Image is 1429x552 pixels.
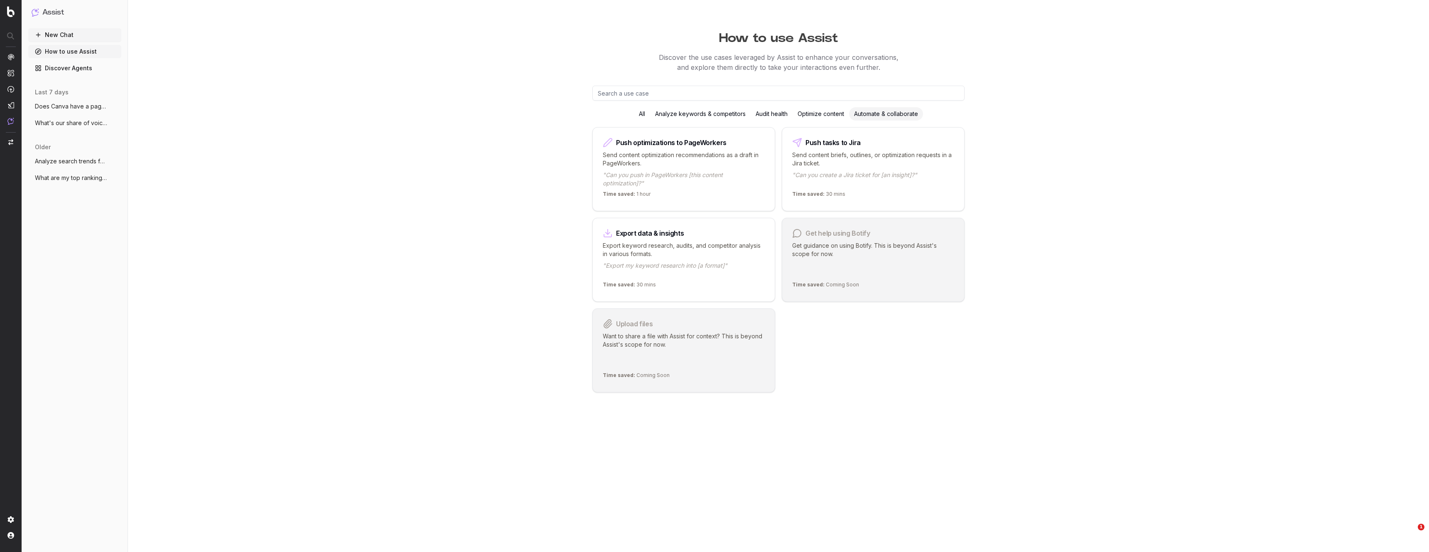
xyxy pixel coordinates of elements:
[603,372,670,382] p: Coming Soon
[7,516,14,523] img: Setting
[7,102,14,108] img: Studio
[7,86,14,93] img: Activation
[792,281,859,291] p: Coming Soon
[792,171,954,187] p: "Can you create a Jira ticket for [an insight]?"
[849,107,923,121] div: Automate & collaborate
[792,191,845,201] p: 30 mins
[603,151,765,168] p: Send content optimization recommendations as a draft in PageWorkers.
[792,281,825,288] span: Time saved:
[35,174,108,182] span: What are my top ranking pages?
[805,230,870,237] div: Get help using Botify
[1418,524,1424,530] span: 1
[603,372,635,378] span: Time saved:
[35,88,69,96] span: last 7 days
[28,155,121,168] button: Analyze search trends for: ai image gene
[35,157,108,165] span: Analyze search trends for: ai image gene
[603,261,765,278] p: "Export my keyword research into [a format]"
[603,171,765,187] p: "Can you push in PageWorkers [this content optimization]?"
[805,139,861,146] div: Push tasks to Jira
[7,532,14,539] img: My account
[32,8,39,16] img: Assist
[616,230,684,237] div: Export data & insights
[28,100,121,113] button: Does Canva have a page exist and rank fo
[616,139,727,146] div: Push optimizations to PageWorkers
[792,151,954,168] p: Send content briefs, outlines, or optimization requests in a Jira ticket.
[603,241,765,258] p: Export keyword research, audits, and competitor analysis in various formats.
[603,191,635,197] span: Time saved:
[32,7,118,18] button: Assist
[792,241,954,278] p: Get guidance on using Botify. This is beyond Assist's scope for now.
[42,7,64,18] h1: Assist
[28,28,121,42] button: New Chat
[7,54,14,60] img: Analytics
[35,143,51,151] span: older
[793,107,849,121] div: Optimize content
[616,320,653,327] div: Upload files
[603,191,651,201] p: 1 hour
[650,107,751,121] div: Analyze keywords & competitors
[28,62,121,75] a: Discover Agents
[35,102,108,111] span: Does Canva have a page exist and rank fo
[28,171,121,185] button: What are my top ranking pages?
[459,52,1098,72] p: Discover the use cases leveraged by Assist to enhance your conversations, and explore them direct...
[35,119,108,127] span: What's our share of voice on ChatGPT for
[603,281,635,288] span: Time saved:
[28,45,121,58] a: How to use Assist
[634,107,650,121] div: All
[7,118,14,125] img: Assist
[28,116,121,130] button: What's our share of voice on ChatGPT for
[592,86,965,101] input: Search a use case
[792,191,825,197] span: Time saved:
[603,332,765,369] p: Want to share a file with Assist for context? This is beyond Assist's scope for now.
[7,69,14,76] img: Intelligence
[8,139,13,145] img: Switch project
[751,107,793,121] div: Audit health
[459,27,1098,46] h1: How to use Assist
[7,6,15,17] img: Botify logo
[1401,524,1421,544] iframe: Intercom live chat
[603,281,656,291] p: 30 mins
